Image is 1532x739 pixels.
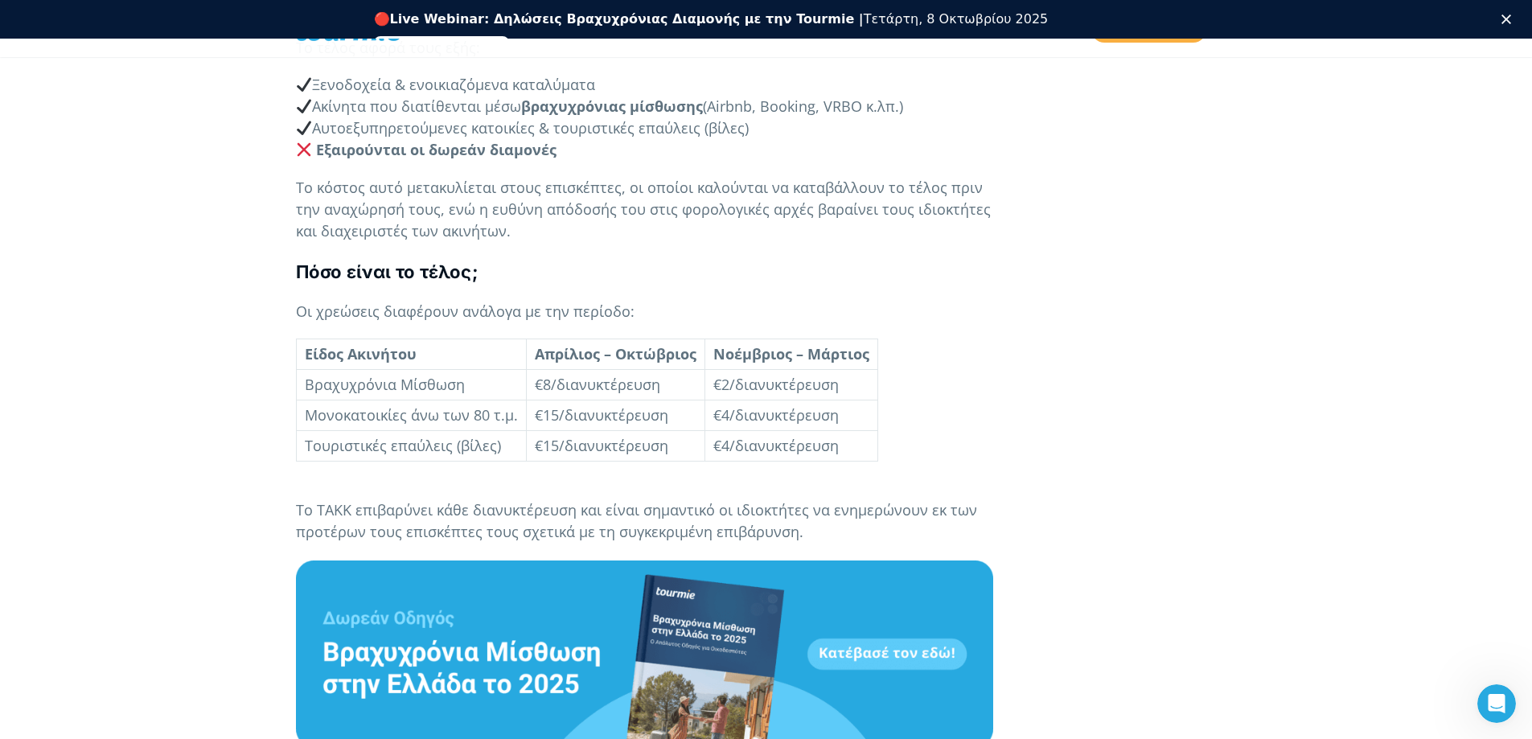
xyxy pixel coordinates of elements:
span: Το ΤΑΚΚ επιβαρύνει κάθε διανυκτέρευση και είναι σημαντικό οι ιδιοκτήτες να ενημερώνουν εκ των προ... [296,500,977,541]
b: Live Webinar: Δηλώσεις Βραχυχρόνιας Διαμονής με την Tourmie | [390,11,864,27]
span: Τουριστικές επαύλεις (βίλες) [305,436,501,455]
b: Είδος Ακινήτου [305,344,417,363]
span: €8/διανυκτέρευση [535,375,660,394]
span: €4/διανυκτέρευση [713,405,839,425]
span: €15/διανυκτέρευση [535,436,668,455]
div: Κλείσιμο [1501,14,1518,24]
span: Ξενοδοχεία & ενοικιαζόμενα καταλύματα [296,75,596,94]
iframe: Intercom live chat [1477,684,1516,723]
span: €4/διανυκτέρευση [713,436,839,455]
b: Εξαιρούνται οι δωρεάν διαμονές [316,140,557,159]
a: Εγγραφείτε δωρεάν [374,36,510,55]
div: 🔴 Τετάρτη, 8 Οκτωβρίου 2025 [374,11,1049,27]
span: Οι χρεώσεις διαφέρουν ανάλογα με την περίοδο: [296,302,635,321]
b: Πόσο είναι το τέλος; [296,261,478,282]
span: Αυτοεξυπηρετούμενες κατοικίες & τουριστικές επαύλεις (βίλες) [296,118,750,138]
b: βραχυχρόνιας μίσθωσης [521,96,703,116]
span: (Airbnb, Booking, VRBO κ.λπ.) [703,96,903,116]
span: Ακίνητα που διατίθενται μέσω [296,96,522,116]
span: Μονοκατοικίες άνω των 80 τ.μ. [305,405,518,425]
span: Το κόστος αυτό μετακυλίεται στους επισκέπτες, οι οποίοι καλούνται να καταβάλλουν το τέλος πριν τη... [296,178,991,240]
span: Βραχυχρόνια Μίσθωση [305,375,465,394]
b: Νοέμβριος – Μάρτιος [713,344,869,363]
span: €15/διανυκτέρευση [535,405,668,425]
span: €2/διανυκτέρευση [713,375,839,394]
b: Απρίλιος – Οκτώβριος [535,344,696,363]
